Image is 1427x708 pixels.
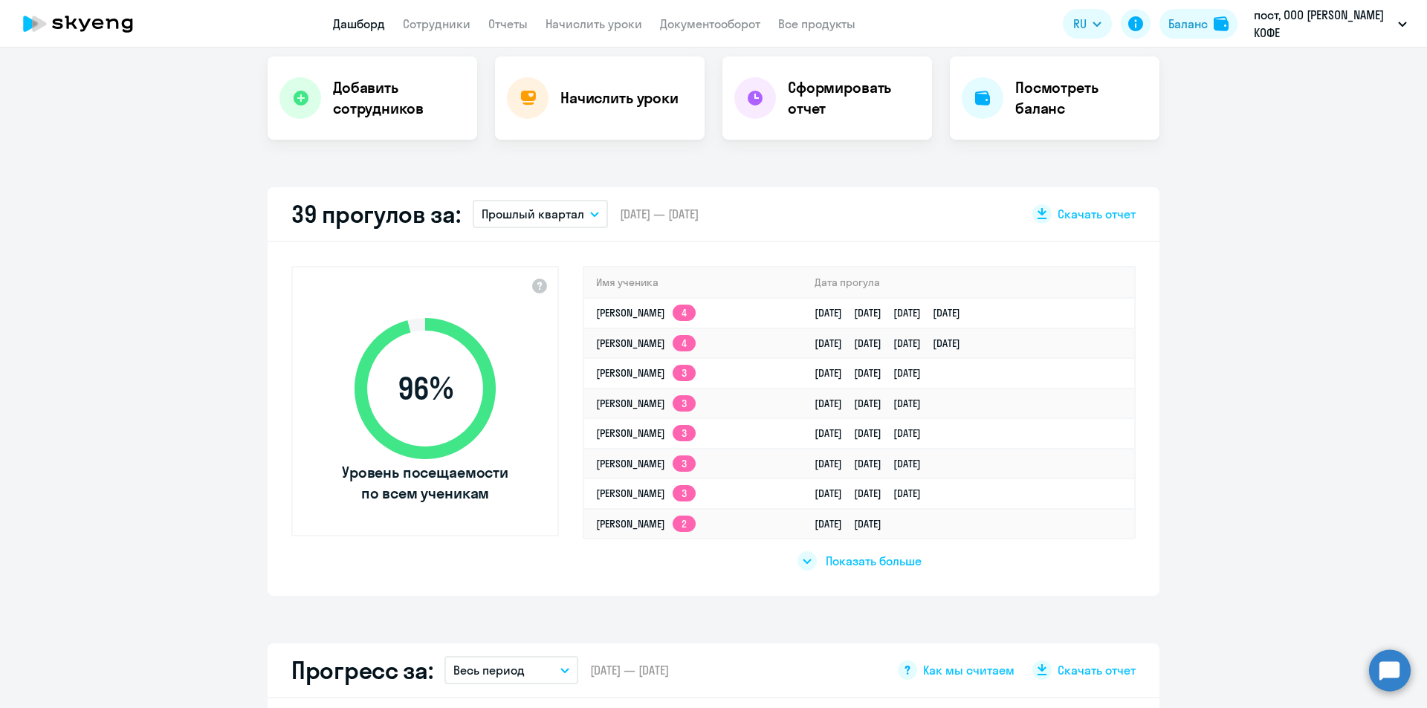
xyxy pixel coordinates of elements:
a: [PERSON_NAME]4 [596,306,696,319]
a: [DATE][DATE][DATE] [815,457,933,470]
app-skyeng-badge: 3 [673,395,696,412]
a: [DATE][DATE][DATE] [815,487,933,500]
h4: Посмотреть баланс [1015,77,1148,119]
a: [PERSON_NAME]3 [596,397,696,410]
a: Дашборд [333,16,385,31]
button: RU [1063,9,1112,39]
p: пост, ООО [PERSON_NAME] КОФЕ [1254,6,1392,42]
th: Имя ученика [584,267,803,298]
h4: Добавить сотрудников [333,77,465,119]
span: Скачать отчет [1058,206,1136,222]
a: Отчеты [488,16,528,31]
a: Документооборот [660,16,760,31]
button: Весь период [444,656,578,684]
app-skyeng-badge: 3 [673,455,696,472]
button: Балансbalance [1159,9,1237,39]
app-skyeng-badge: 3 [673,365,696,381]
a: [PERSON_NAME]4 [596,337,696,350]
span: RU [1073,15,1087,33]
a: Сотрудники [403,16,470,31]
app-skyeng-badge: 4 [673,305,696,321]
a: [PERSON_NAME]2 [596,517,696,530]
app-skyeng-badge: 3 [673,425,696,441]
a: [DATE][DATE][DATE][DATE] [815,306,972,319]
a: [DATE][DATE] [815,517,893,530]
a: [PERSON_NAME]3 [596,487,696,500]
h2: 39 прогулов за: [291,199,461,229]
a: [DATE][DATE][DATE][DATE] [815,337,972,350]
app-skyeng-badge: 2 [673,516,696,532]
span: Уровень посещаемости по всем ученикам [340,462,511,504]
p: Весь период [453,661,525,679]
app-skyeng-badge: 3 [673,485,696,501]
h4: Сформировать отчет [788,77,920,119]
a: [PERSON_NAME]3 [596,457,696,470]
span: [DATE] — [DATE] [620,206,699,222]
a: [DATE][DATE][DATE] [815,397,933,410]
h2: Прогресс за: [291,655,433,685]
a: [DATE][DATE][DATE] [815,366,933,380]
a: [PERSON_NAME]3 [596,426,696,440]
img: balance [1214,16,1229,31]
button: пост, ООО [PERSON_NAME] КОФЕ [1246,6,1414,42]
h4: Начислить уроки [560,88,679,108]
app-skyeng-badge: 4 [673,335,696,351]
button: Прошлый квартал [473,200,608,228]
span: Скачать отчет [1058,662,1136,678]
span: Как мы считаем [923,662,1015,678]
span: Показать больше [826,553,922,569]
span: 96 % [340,371,511,406]
th: Дата прогула [803,267,1134,298]
p: Прошлый квартал [482,205,584,223]
span: [DATE] — [DATE] [590,662,669,678]
a: [DATE][DATE][DATE] [815,426,933,440]
a: [PERSON_NAME]3 [596,366,696,380]
div: Баланс [1168,15,1208,33]
a: Начислить уроки [546,16,642,31]
a: Все продукты [778,16,855,31]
